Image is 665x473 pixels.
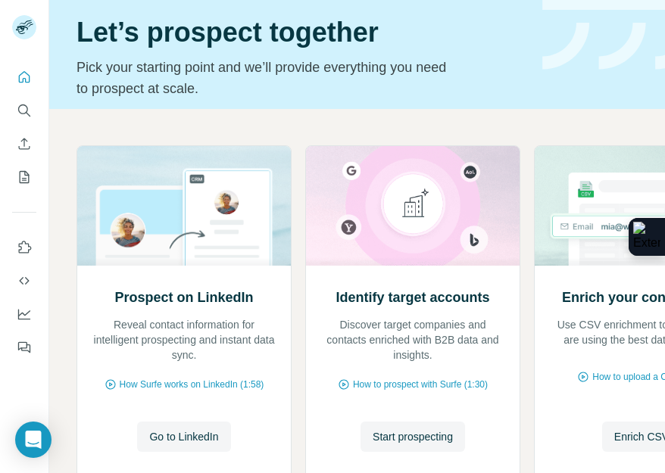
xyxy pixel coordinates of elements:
[12,97,36,124] button: Search
[353,378,488,391] span: How to prospect with Surfe (1:30)
[12,234,36,261] button: Use Surfe on LinkedIn
[373,429,453,444] span: Start prospecting
[92,317,276,363] p: Reveal contact information for intelligent prospecting and instant data sync.
[361,422,465,452] button: Start prospecting
[12,163,36,191] button: My lists
[12,300,36,328] button: Dashboard
[633,222,660,252] img: Extension Icon
[114,287,253,308] h2: Prospect on LinkedIn
[12,64,36,91] button: Quick start
[149,429,218,444] span: Go to LinkedIn
[12,130,36,157] button: Enrich CSV
[137,422,230,452] button: Go to LinkedIn
[120,378,264,391] span: How Surfe works on LinkedIn (1:58)
[12,267,36,294] button: Use Surfe API
[336,287,489,308] h2: Identify target accounts
[12,334,36,361] button: Feedback
[321,317,504,363] p: Discover target companies and contacts enriched with B2B data and insights.
[76,17,524,48] h1: Let’s prospect together
[76,57,456,99] p: Pick your starting point and we’ll provide everything you need to prospect at scale.
[15,422,52,458] div: Open Intercom Messenger
[76,146,292,266] img: Prospect on LinkedIn
[305,146,520,266] img: Identify target accounts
